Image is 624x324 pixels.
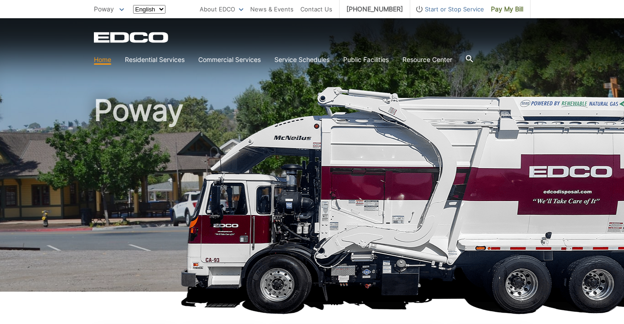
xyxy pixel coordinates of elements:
a: Resource Center [402,55,452,65]
a: Commercial Services [198,55,261,65]
a: News & Events [250,4,294,14]
span: Pay My Bill [491,4,523,14]
a: Contact Us [300,4,332,14]
a: EDCD logo. Return to the homepage. [94,32,170,43]
select: Select a language [133,5,165,14]
span: Poway [94,5,114,13]
a: About EDCO [200,4,243,14]
a: Public Facilities [343,55,389,65]
h1: Poway [94,96,531,296]
a: Home [94,55,111,65]
a: Service Schedules [274,55,330,65]
a: Residential Services [125,55,185,65]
